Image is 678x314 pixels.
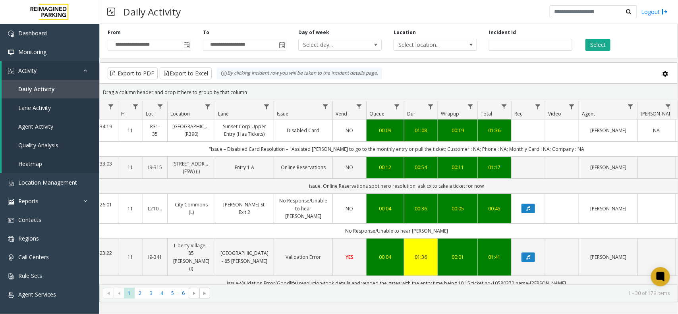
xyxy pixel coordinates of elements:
[338,253,361,261] a: YES
[155,101,166,112] a: Lot Filter Menu
[354,101,365,112] a: Vend Filter Menu
[443,164,473,171] div: 00:11
[123,205,138,212] a: 11
[2,154,99,173] a: Heatmap
[100,101,678,284] div: Data table
[643,127,670,134] a: NA
[369,110,384,117] span: Queue
[18,253,49,261] span: Call Centers
[8,236,14,242] img: 'icon'
[172,123,210,138] a: [GEOGRAPHIC_DATA] (R390)
[409,205,433,212] div: 00:36
[8,180,14,186] img: 'icon'
[481,110,492,117] span: Total
[18,160,42,168] span: Heatmap
[8,68,14,74] img: 'icon'
[172,242,210,272] a: Liberty Village - 85 [PERSON_NAME] (I)
[483,164,506,171] a: 01:17
[18,179,77,186] span: Location Management
[663,101,674,112] a: Parker Filter Menu
[394,39,460,50] span: Select location...
[277,110,288,117] span: Issue
[18,48,46,56] span: Monitoring
[346,164,353,171] span: NO
[172,160,210,175] a: [STREET_ADDRESS] (FSW) (I)
[371,205,399,212] a: 00:04
[483,205,506,212] div: 00:45
[662,8,668,16] img: logout
[18,67,37,74] span: Activity
[167,288,178,299] span: Page 5
[18,104,51,112] span: Lane Activity
[18,197,39,205] span: Reports
[338,127,361,134] a: NO
[170,110,190,117] span: Location
[346,205,353,212] span: NO
[191,290,197,297] span: Go to the next page
[394,29,416,36] label: Location
[409,253,433,261] a: 01:36
[441,110,459,117] span: Wrapup
[279,197,328,220] a: No Response/Unable to hear [PERSON_NAME]
[18,141,58,149] span: Quality Analysis
[203,101,213,112] a: Location Filter Menu
[220,201,269,216] a: [PERSON_NAME] St. Exit 2
[298,29,329,36] label: Day of week
[2,61,99,80] a: Activity
[548,110,561,117] span: Video
[18,235,39,242] span: Regions
[641,110,677,117] span: [PERSON_NAME]
[189,288,199,299] span: Go to the next page
[18,272,42,279] span: Rule Sets
[8,31,14,37] img: 'icon'
[409,164,433,171] div: 00:54
[443,127,473,134] a: 00:19
[148,123,162,138] a: R31-35
[178,288,189,299] span: Page 6
[2,80,99,98] a: Daily Activity
[371,164,399,171] a: 00:12
[338,164,361,171] a: NO
[18,123,53,130] span: Agent Activity
[123,127,138,134] a: 11
[106,101,116,112] a: Date Filter Menu
[566,101,577,112] a: Video Filter Menu
[108,67,158,79] button: Export to PDF
[261,101,272,112] a: Lane Filter Menu
[483,127,506,134] a: 01:36
[514,110,523,117] span: Rec.
[489,29,516,36] label: Incident Id
[336,110,347,117] span: Vend
[8,198,14,205] img: 'icon'
[100,85,678,99] div: Drag a column header and drop it here to group by that column
[533,101,543,112] a: Rec. Filter Menu
[203,29,209,36] label: To
[108,29,121,36] label: From
[392,101,402,112] a: Queue Filter Menu
[346,254,353,260] span: YES
[8,273,14,279] img: 'icon'
[220,249,269,264] a: [GEOGRAPHIC_DATA] - 85 [PERSON_NAME]
[338,205,361,212] a: NO
[499,101,510,112] a: Total Filter Menu
[107,2,115,21] img: pageIcon
[182,39,191,50] span: Toggle popup
[220,164,269,171] a: Entry 1 A
[221,70,227,77] img: infoIcon.svg
[148,253,162,261] a: I9-341
[18,291,56,298] span: Agent Services
[641,8,668,16] a: Logout
[146,110,153,117] span: Lot
[18,29,47,37] span: Dashboard
[123,164,138,171] a: 11
[409,127,433,134] div: 01:08
[135,288,145,299] span: Page 2
[371,127,399,134] a: 00:09
[8,292,14,298] img: 'icon'
[124,288,135,299] span: Page 1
